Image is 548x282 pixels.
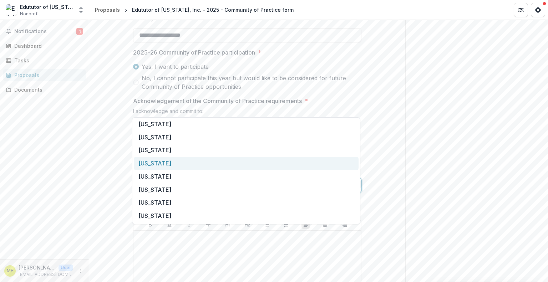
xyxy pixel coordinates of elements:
p: [EMAIL_ADDRESS][DOMAIN_NAME] [19,271,73,278]
a: Documents [3,84,86,96]
p: User [59,265,73,271]
div: Edututor of [US_STATE], Inc. - 2025 - Community of Practice form [132,6,294,14]
button: Partners [514,3,528,17]
button: Align Center [321,220,329,229]
div: [US_STATE] [134,196,359,209]
button: Notifications1 [3,26,86,37]
div: [US_STATE] [134,157,359,170]
span: Nonprofit [20,11,40,17]
div: [US_STATE] [134,130,359,144]
a: Proposals [92,5,123,15]
button: Get Help [531,3,545,17]
a: Proposals [3,69,86,81]
div: [US_STATE] [134,170,359,183]
div: Documents [14,86,80,93]
nav: breadcrumb [92,5,296,15]
button: Bold [146,220,154,229]
button: Bullet List [263,220,271,229]
p: Acknowledgement of the Community of Practice requirements [133,97,302,105]
p: [PERSON_NAME] [19,264,56,271]
div: [US_STATE] [134,183,359,196]
button: Strike [204,220,213,229]
div: Dashboard [14,42,80,50]
a: Tasks [3,55,86,66]
p: 2025-26 Community of Practice participation [133,48,255,57]
img: Edututor of Virginia, Inc. [6,4,17,16]
div: [US_STATE] [134,144,359,157]
div: Edututor of [US_STATE], Inc. [20,3,73,11]
div: Meredith Fortner [7,268,13,273]
span: Notifications [14,29,76,35]
span: No, I cannot participate this year but would like to be considered for future Community of Practi... [142,74,361,91]
span: Yes, I want to participate [142,62,209,71]
button: Ordered List [282,220,290,229]
button: Heading 2 [243,220,252,229]
button: Italicize [185,220,193,229]
div: [US_STATE] [134,117,359,130]
button: Heading 1 [224,220,232,229]
div: I acknowledge and commit to: - Attendance at the Kickoff session ([DATE]) - Attendance at a minim... [133,108,361,141]
button: Align Right [340,220,349,229]
div: Proposals [95,6,120,14]
div: Tasks [14,57,80,64]
button: Open entity switcher [76,3,86,17]
div: Proposals [14,71,80,79]
span: 1 [76,28,83,35]
button: Underline [165,220,174,229]
button: Align Left [301,220,310,229]
a: Dashboard [3,40,86,52]
div: [US_STATE] [134,209,359,222]
button: More [76,267,85,275]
